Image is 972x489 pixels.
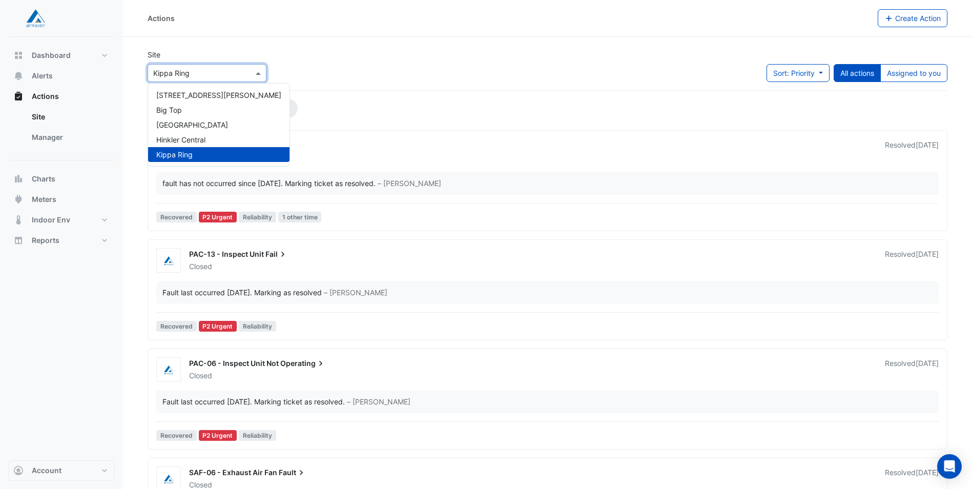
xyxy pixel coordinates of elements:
span: Reliability [239,430,276,441]
button: Dashboard [8,45,115,66]
span: Recovered [156,430,197,441]
span: Tue 19-Aug-2025 09:17 AEST [916,468,939,477]
span: Tue 19-Aug-2025 09:50 AEST [916,140,939,149]
span: Fail [265,249,288,259]
div: P2 Urgent [199,430,237,441]
span: [STREET_ADDRESS][PERSON_NAME] [156,91,281,99]
span: Closed [189,371,212,380]
span: – [PERSON_NAME] [324,287,387,298]
span: Actions [32,91,59,101]
span: Reliability [239,212,276,222]
div: Actions [8,107,115,152]
button: Alerts [8,66,115,86]
app-icon: Indoor Env [13,215,24,225]
span: Charts [32,174,55,184]
button: Charts [8,169,115,189]
app-icon: Alerts [13,71,24,81]
span: – [PERSON_NAME] [347,396,410,407]
span: Recovered [156,321,197,332]
span: 1 other time [278,212,322,222]
span: Alerts [32,71,53,81]
span: Sort: Priority [773,69,815,77]
button: Reports [8,230,115,251]
app-icon: Charts [13,174,24,184]
img: Airmaster Australia [157,256,180,266]
div: Resolved [885,140,939,162]
img: Company Logo [12,8,58,29]
div: Resolved [885,249,939,272]
img: Airmaster Australia [157,474,180,484]
div: Fault last occurred [DATE]. Marking ticket as resolved. [162,396,345,407]
span: Operating [280,358,326,369]
div: Actions [148,13,175,24]
button: Sort: Priority [767,64,830,82]
span: PAC-06 - Inspect Unit Not [189,359,279,368]
span: Dashboard [32,50,71,60]
span: Kippa Ring [156,150,193,159]
div: Resolved [885,358,939,381]
span: Reliability [239,321,276,332]
app-icon: Actions [13,91,24,101]
div: fault has not occurred since [DATE]. Marking ticket as resolved. [162,178,376,189]
span: – [PERSON_NAME] [378,178,441,189]
span: Closed [189,480,212,489]
label: Site [148,49,160,60]
span: Account [32,465,61,476]
button: Actions [8,86,115,107]
div: P2 Urgent [199,321,237,332]
span: Fault [279,467,306,478]
app-icon: Dashboard [13,50,24,60]
app-icon: Reports [13,235,24,246]
a: Site [24,107,115,127]
button: All actions [834,64,881,82]
button: Assigned to you [880,64,947,82]
span: Tue 19-Aug-2025 09:42 AEST [916,250,939,258]
button: Create Action [878,9,948,27]
div: P2 Urgent [199,212,237,222]
span: PAC-13 - Inspect Unit [189,250,264,258]
span: [GEOGRAPHIC_DATA] [156,120,228,129]
app-icon: Meters [13,194,24,205]
span: Recovered [156,212,197,222]
span: Tue 19-Aug-2025 09:39 AEST [916,359,939,368]
button: Indoor Env [8,210,115,230]
div: Fault last occurred [DATE]. Marking as resolved [162,287,322,298]
button: Meters [8,189,115,210]
span: Indoor Env [32,215,70,225]
span: Closed [189,262,212,271]
span: SAF-06 - Exhaust Air Fan [189,468,277,477]
span: Big Top [156,106,182,114]
ng-dropdown-panel: Options list [148,83,290,167]
span: Hinkler Central [156,135,205,144]
button: Account [8,460,115,481]
a: Manager [24,127,115,148]
img: Airmaster Australia [157,365,180,375]
span: Create Action [895,14,941,23]
div: Open Intercom Messenger [937,454,962,479]
span: Meters [32,194,56,205]
span: Reports [32,235,59,246]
